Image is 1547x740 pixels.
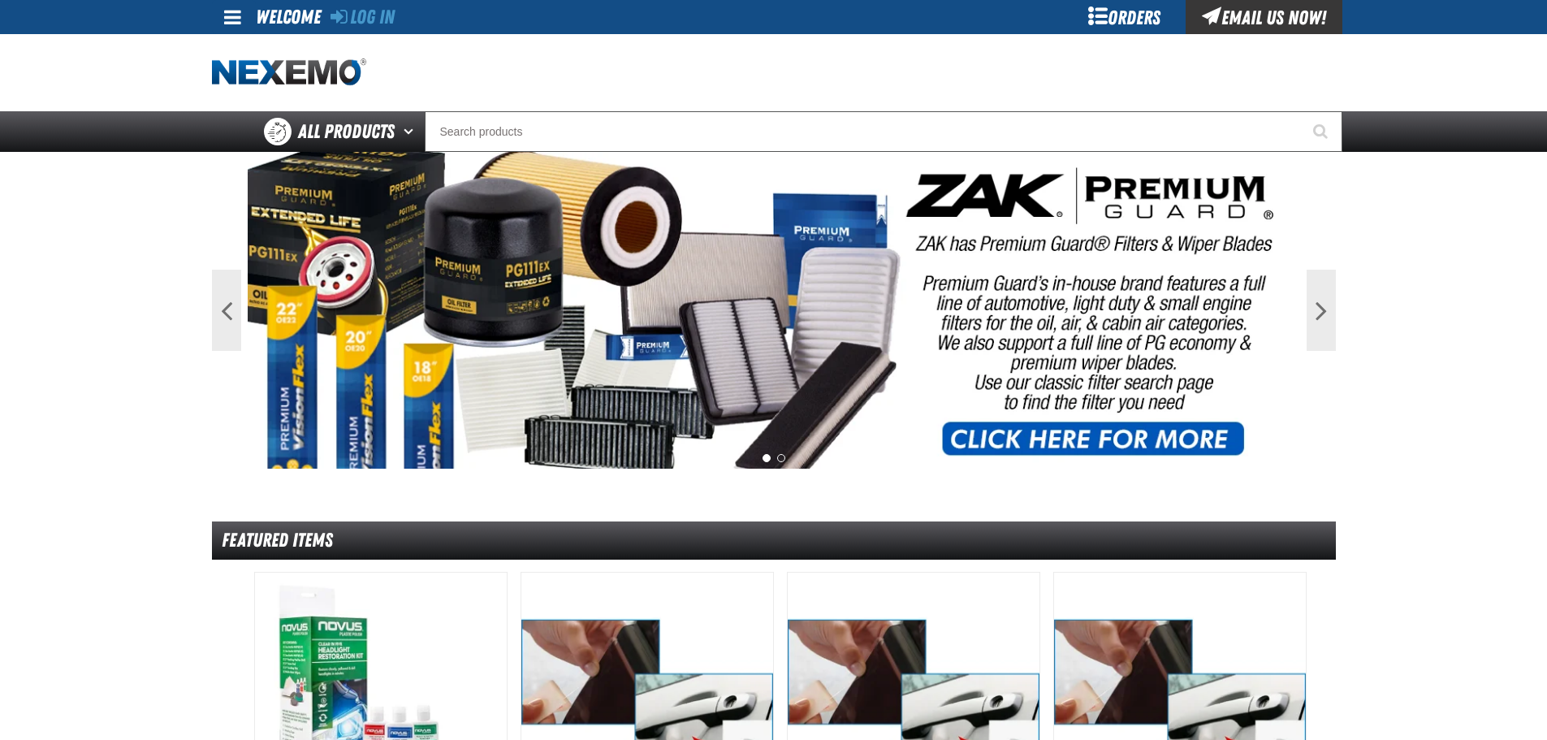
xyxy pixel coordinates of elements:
button: Next [1307,270,1336,351]
span: All Products [298,117,395,146]
a: Log In [331,6,395,28]
img: PG Filters & Wipers [248,152,1300,469]
button: 1 of 2 [763,454,771,462]
button: Previous [212,270,241,351]
img: Nexemo logo [212,58,366,87]
button: Start Searching [1302,111,1342,152]
input: Search [425,111,1342,152]
div: Featured Items [212,521,1336,560]
button: Open All Products pages [398,111,425,152]
button: 2 of 2 [777,454,785,462]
